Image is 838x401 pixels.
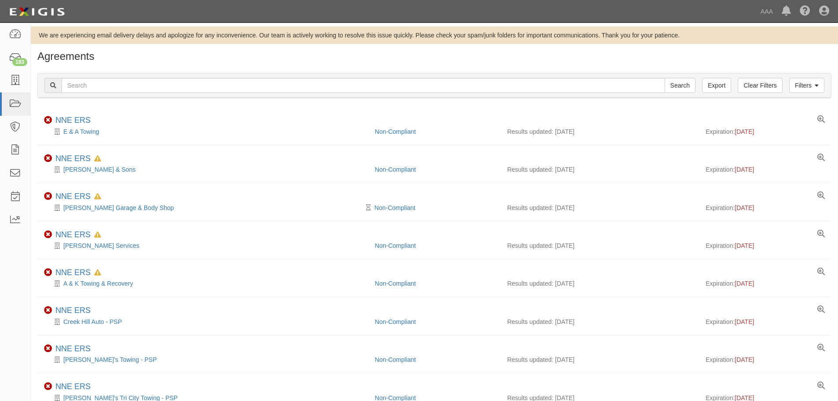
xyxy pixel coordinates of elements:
a: AAA [756,3,777,20]
a: Non-Compliant [375,128,416,135]
div: NNE ERS [55,116,91,125]
div: E & A Towing [44,127,368,136]
div: Expiration: [706,241,825,250]
div: Creek Hill Auto - PSP [44,317,368,326]
a: NNE ERS [55,306,91,315]
a: View results summary [817,116,825,124]
div: Results updated: [DATE] [507,241,692,250]
a: [PERSON_NAME] & Sons [63,166,135,173]
div: Expiration: [706,279,825,288]
div: NNE ERS [55,154,101,164]
span: [DATE] [735,356,754,363]
div: NNE ERS [55,230,101,240]
span: [DATE] [735,280,754,287]
span: [DATE] [735,204,754,211]
div: A & K Towing & Recovery [44,279,368,288]
a: Creek Hill Auto - PSP [63,318,122,325]
a: [PERSON_NAME] Services [63,242,139,249]
input: Search [62,78,665,93]
i: Help Center - Complianz [800,6,810,17]
div: Beaulieu's Garage & Body Shop [44,203,368,212]
a: View results summary [817,268,825,276]
a: View results summary [817,230,825,238]
div: Expiration: [706,355,825,364]
img: logo-5460c22ac91f19d4615b14bd174203de0afe785f0fc80cf4dbbc73dc1793850b.png [7,4,67,20]
a: View results summary [817,192,825,200]
span: [DATE] [735,128,754,135]
div: 183 [12,58,27,66]
div: Results updated: [DATE] [507,355,692,364]
a: Filters [789,78,824,93]
i: Non-Compliant [44,155,52,162]
a: [PERSON_NAME]'s Towing - PSP [63,356,157,363]
div: NNE ERS [55,192,101,202]
div: Expiration: [706,165,825,174]
a: A & K Towing & Recovery [63,280,133,287]
i: Non-Compliant [44,231,52,239]
a: Clear Filters [738,78,782,93]
span: [DATE] [735,166,754,173]
a: NNE ERS [55,116,91,125]
h1: Agreements [37,51,831,62]
a: View results summary [817,344,825,352]
div: NNE ERS [55,268,101,278]
a: View results summary [817,154,825,162]
a: NNE ERS [55,382,91,391]
div: Expiration: [706,203,825,212]
a: View results summary [817,382,825,390]
a: Non-Compliant [374,204,415,211]
a: NNE ERS [55,230,91,239]
div: Results updated: [DATE] [507,165,692,174]
a: Non-Compliant [375,356,416,363]
a: View results summary [817,306,825,314]
i: In Default since 08/26/2025 [94,232,101,238]
div: Sylvio Paradis & Sons [44,165,368,174]
div: Results updated: [DATE] [507,203,692,212]
a: Export [702,78,731,93]
a: NNE ERS [55,154,91,163]
input: Search [665,78,695,93]
a: NNE ERS [55,268,91,277]
i: Pending Review [366,205,371,211]
a: Non-Compliant [375,318,416,325]
i: In Default since 08/15/2025 [94,194,101,200]
span: [DATE] [735,318,754,325]
a: Non-Compliant [375,242,416,249]
a: NNE ERS [55,344,91,353]
div: NNE ERS [55,306,91,316]
div: Results updated: [DATE] [507,127,692,136]
a: E & A Towing [63,128,99,135]
div: We are experiencing email delivery delays and apologize for any inconvenience. Our team is active... [31,31,838,40]
div: Results updated: [DATE] [507,279,692,288]
div: Doug's Towing - PSP [44,355,368,364]
div: Expiration: [706,317,825,326]
div: Results updated: [DATE] [507,317,692,326]
div: Expiration: [706,127,825,136]
a: Non-Compliant [375,280,416,287]
span: [DATE] [735,242,754,249]
i: Non-Compliant [44,383,52,390]
div: NNE ERS [55,344,91,354]
i: In Default since 09/01/2025 [94,270,101,276]
a: Non-Compliant [375,166,416,173]
i: Non-Compliant [44,192,52,200]
a: [PERSON_NAME] Garage & Body Shop [63,204,174,211]
i: Non-Compliant [44,345,52,353]
i: Non-Compliant [44,269,52,276]
div: L H Morine Services [44,241,368,250]
i: Non-Compliant [44,306,52,314]
i: In Default since 08/15/2025 [94,156,101,162]
a: NNE ERS [55,192,91,201]
i: Non-Compliant [44,116,52,124]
